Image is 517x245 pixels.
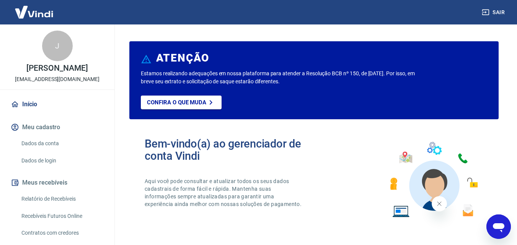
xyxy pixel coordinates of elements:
button: Sair [480,5,508,19]
div: J [42,31,73,61]
p: Estamos realizando adequações em nossa plataforma para atender a Resolução BCB nº 150, de [DATE].... [141,70,418,86]
a: Contratos com credores [18,225,105,241]
a: Recebíveis Futuros Online [18,208,105,224]
a: Dados de login [18,153,105,169]
p: Aqui você pode consultar e atualizar todos os seus dados cadastrais de forma fácil e rápida. Mant... [145,177,303,208]
p: [PERSON_NAME] [26,64,88,72]
iframe: Fechar mensagem [432,196,447,211]
h2: Bem-vindo(a) ao gerenciador de conta Vindi [145,138,314,162]
p: [EMAIL_ADDRESS][DOMAIN_NAME] [15,75,99,83]
img: Vindi [9,0,59,24]
a: Confira o que muda [141,96,222,109]
a: Início [9,96,105,113]
img: Imagem de um avatar masculino com diversos icones exemplificando as funcionalidades do gerenciado... [383,138,483,222]
span: Olá! Precisa de ajuda? [5,5,64,11]
button: Meus recebíveis [9,174,105,191]
a: Dados da conta [18,136,105,151]
a: Relatório de Recebíveis [18,191,105,207]
iframe: Botão para abrir a janela de mensagens [486,214,511,239]
h6: ATENÇÃO [156,54,209,62]
p: Confira o que muda [147,99,206,106]
button: Meu cadastro [9,119,105,136]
